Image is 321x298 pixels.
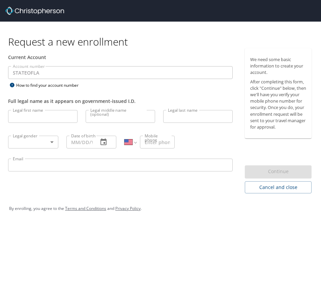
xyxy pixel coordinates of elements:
[245,181,312,194] button: Cancel and close
[250,56,306,76] p: We need some basic information to create your account.
[8,136,58,148] div: ​
[250,183,306,192] span: Cancel and close
[250,79,306,131] p: After completing this form, click "Continue" below, then we'll have you verify your mobile phone ...
[8,54,233,61] div: Current Account
[8,98,233,105] div: Full legal name as it appears on government-issued I.D.
[140,136,175,148] input: Enter phone number
[65,206,106,211] a: Terms and Conditions
[66,136,93,148] input: MM/DD/YYYY
[5,7,64,15] img: cbt logo
[8,81,92,89] div: How to find your account number
[115,206,141,211] a: Privacy Policy
[8,35,317,48] h1: Request a new enrollment
[9,200,312,217] div: By enrolling, you agree to the and .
